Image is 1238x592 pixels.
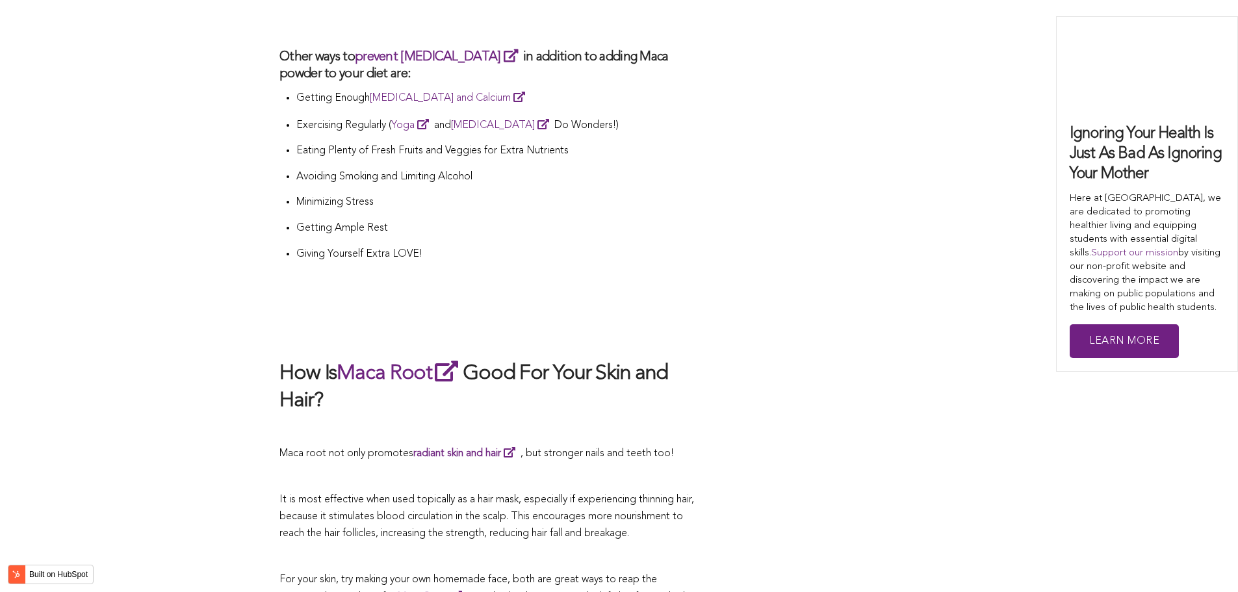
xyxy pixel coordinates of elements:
a: radiant skin and hair [413,448,521,459]
p: Eating Plenty of Fresh Fruits and Veggies for Extra Nutrients [296,143,702,160]
h3: Other ways to in addition to adding Maca powder to your diet are: [279,47,702,83]
label: Built on HubSpot [24,566,93,583]
a: Learn More [1070,324,1179,359]
span: It is most effective when used topically as a hair mask, especially if experiencing thinning hair... [279,495,694,538]
a: Yoga [391,120,434,131]
button: Built on HubSpot [8,565,94,584]
p: Minimizing Stress [296,194,702,211]
a: prevent [MEDICAL_DATA] [355,51,523,64]
span: Maca root not only promotes , but stronger nails and teeth too! [279,448,674,459]
a: Maca Root [337,363,463,384]
p: Giving Yourself Extra LOVE! [296,246,702,263]
p: Getting Enough [296,89,702,107]
iframe: Chat Widget [1173,530,1238,592]
a: [MEDICAL_DATA] and Calcium [370,93,530,103]
p: Exercising Regularly ( and Do Wonders!) [296,116,702,135]
a: [MEDICAL_DATA] [451,120,554,131]
p: Getting Ample Rest [296,220,702,237]
p: Avoiding Smoking and Limiting Alcohol [296,169,702,186]
img: HubSpot sprocket logo [8,567,24,582]
h2: How Is Good For Your Skin and Hair? [279,358,702,415]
